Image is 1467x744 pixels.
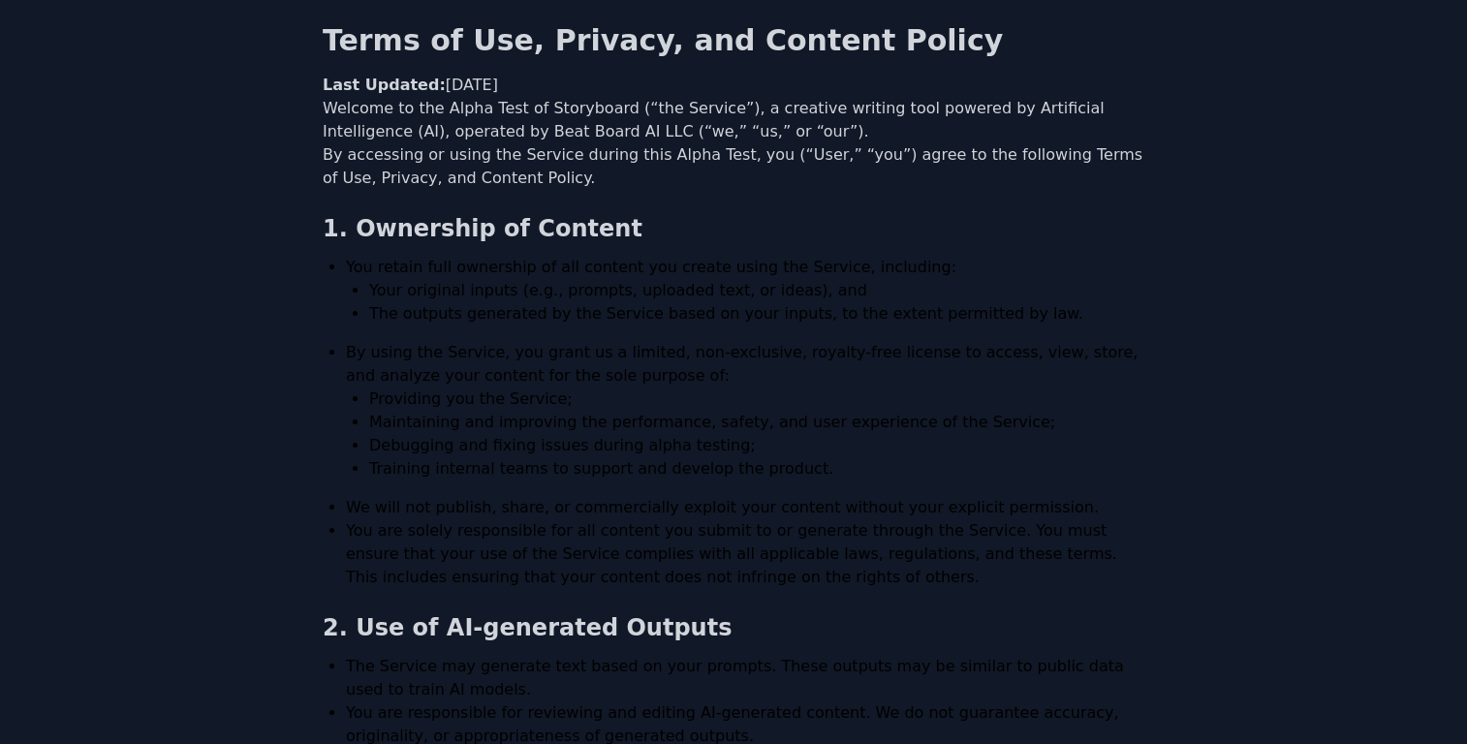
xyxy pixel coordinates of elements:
[323,76,446,94] strong: Last Updated:
[346,496,1144,519] li: We will not publish, share, or commercially exploit your content without your explicit permission.
[323,213,1144,244] h2: 1. Ownership of Content
[346,519,1144,589] li: You are solely responsible for all content you submit to or generate through the Service. You mus...
[323,23,1144,58] h1: Terms of Use, Privacy, and Content Policy
[323,74,1144,97] p: [DATE]
[369,279,1144,302] li: Your original inputs (e.g., prompts, uploaded text, or ideas), and
[346,256,1144,325] li: You retain full ownership of all content you create using the Service, including:
[369,387,1144,411] li: Providing you the Service;
[369,411,1144,434] li: Maintaining and improving the performance, safety, and user experience of the Service;
[323,143,1144,190] p: By accessing or using the Service during this Alpha Test, you (“User,” “you”) agree to the follow...
[369,457,1144,480] li: Training internal teams to support and develop the product.
[346,341,1144,480] li: By using the Service, you grant us a limited, non-exclusive, royalty-free license to access, view...
[323,97,1144,143] p: Welcome to the Alpha Test of Storyboard (“the Service”), a creative writing tool powered by Artif...
[346,655,1144,701] li: The Service may generate text based on your prompts. These outputs may be similar to public data ...
[323,612,1144,643] h2: 2. Use of AI-generated Outputs
[369,434,1144,457] li: Debugging and fixing issues during alpha testing;
[369,302,1144,325] li: The outputs generated by the Service based on your inputs, to the extent permitted by law.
